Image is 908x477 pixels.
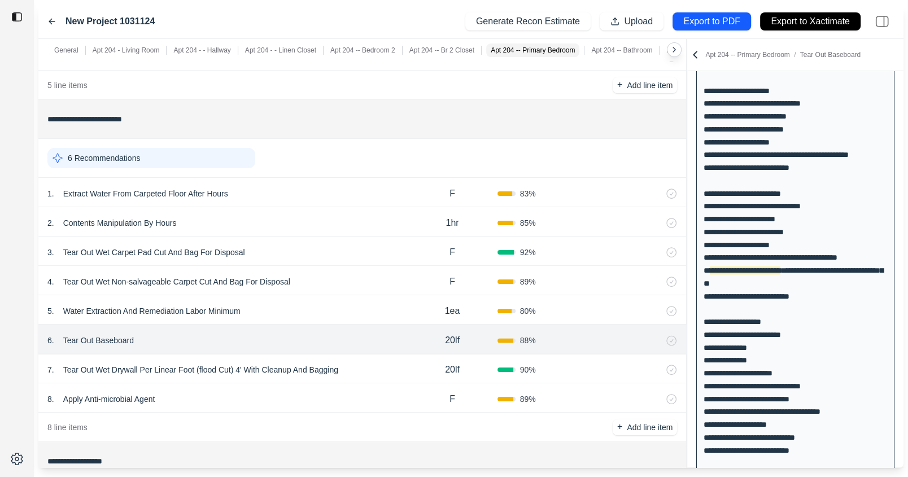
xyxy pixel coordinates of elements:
[93,46,160,55] p: Apt 204 - Living Room
[445,334,460,347] p: 20lf
[520,364,536,375] span: 90 %
[409,46,474,55] p: Apt 204 -- Br 2 Closet
[47,247,54,258] p: 3 .
[47,422,88,433] p: 8 line items
[47,335,54,346] p: 6 .
[68,152,140,164] p: 6 Recommendations
[591,46,652,55] p: Apt 204 -- Bathroom
[449,275,455,288] p: F
[59,303,245,319] p: Water Extraction And Remediation Labor Minimum
[617,78,622,91] p: +
[47,393,54,405] p: 8 .
[520,188,536,199] span: 83 %
[760,12,861,30] button: Export to Xactimate
[449,187,455,200] p: F
[613,77,677,93] button: +Add line item
[445,304,460,318] p: 1ea
[47,305,54,317] p: 5 .
[66,15,155,28] label: New Project 1031124
[47,217,54,229] p: 2 .
[600,12,663,30] button: Upload
[683,15,740,28] p: Export to PDF
[520,335,536,346] span: 88 %
[520,276,536,287] span: 89 %
[520,217,536,229] span: 85 %
[47,80,88,91] p: 5 line items
[449,246,455,259] p: F
[59,391,160,407] p: Apply Anti-microbial Agent
[59,186,233,202] p: Extract Water From Carpeted Floor After Hours
[520,393,536,405] span: 89 %
[445,363,460,377] p: 20lf
[59,244,250,260] p: Tear Out Wet Carpet Pad Cut And Bag For Disposal
[465,12,591,30] button: Generate Recon Estimate
[446,216,459,230] p: 1hr
[47,276,54,287] p: 4 .
[705,50,861,59] p: Apt 204 -- Primary Bedroom
[491,46,575,55] p: Apt 204 -- Primary Bedroom
[330,46,395,55] p: Apt 204 -- Bedroom 2
[47,364,54,375] p: 7 .
[613,419,677,435] button: +Add line item
[627,422,673,433] p: Add line item
[870,9,894,34] img: right-panel.svg
[617,421,622,434] p: +
[47,188,54,199] p: 1 .
[54,46,78,55] p: General
[476,15,580,28] p: Generate Recon Estimate
[59,362,343,378] p: Tear Out Wet Drywall Per Linear Foot (flood Cut) 4' With Cleanup And Bagging
[59,215,181,231] p: Contents Manipulation By Hours
[627,80,673,91] p: Add line item
[520,305,536,317] span: 80 %
[771,15,850,28] p: Export to Xactimate
[59,274,295,290] p: Tear Out Wet Non-salvageable Carpet Cut And Bag For Disposal
[173,46,230,55] p: Apt 204 - - Hallway
[673,12,751,30] button: Export to PDF
[449,392,455,406] p: F
[245,46,316,55] p: Apt 204 - - Linen Closet
[11,11,23,23] img: toggle sidebar
[800,51,861,59] span: Tear Out Baseboard
[520,247,536,258] span: 92 %
[666,46,718,55] p: Apt 204 -- Pantry
[59,332,138,348] p: Tear Out Baseboard
[790,51,800,59] span: /
[624,15,653,28] p: Upload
